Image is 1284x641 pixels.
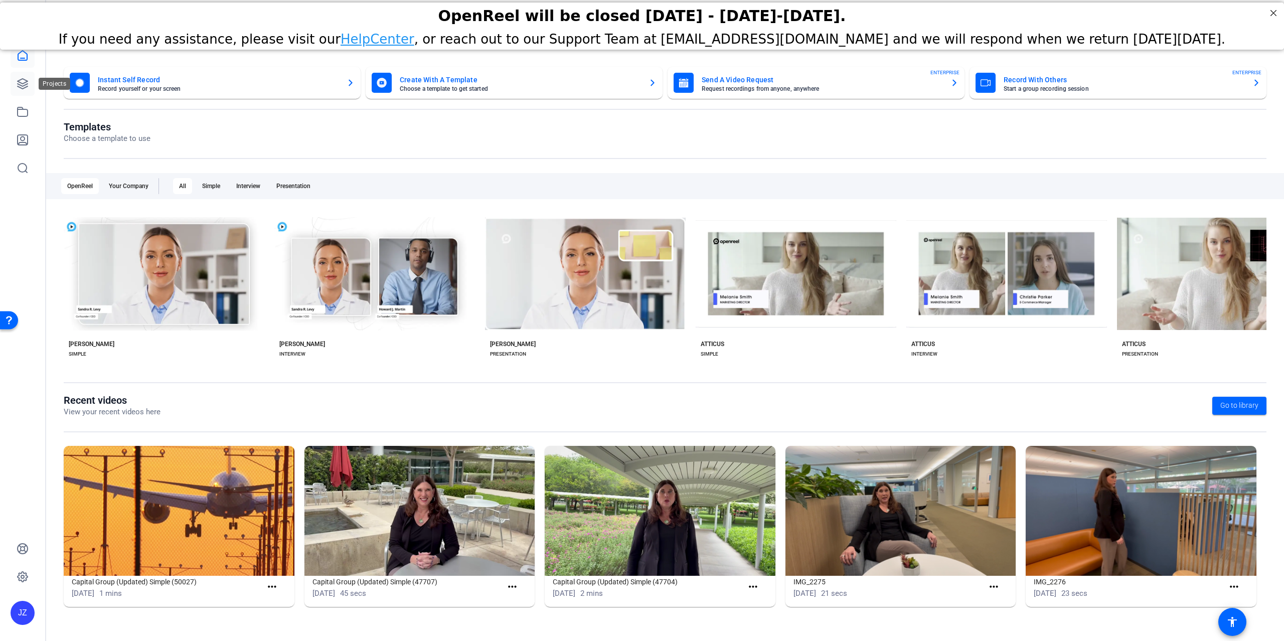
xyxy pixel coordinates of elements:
div: OpenReel [61,178,99,194]
mat-card-title: Record With Others [1004,74,1244,86]
mat-card-subtitle: Choose a template to get started [400,86,640,92]
span: 45 secs [340,589,366,598]
button: Create With A TemplateChoose a template to get started [366,67,663,99]
div: PRESENTATION [490,350,526,358]
mat-icon: more_horiz [988,581,1000,593]
span: [DATE] [793,589,816,598]
mat-icon: more_horiz [506,581,519,593]
img: IMG_2275 [785,446,1016,576]
img: Capital Group (Updated) Simple (47707) [304,446,535,576]
span: 23 secs [1061,589,1087,598]
h1: Capital Group (Updated) Simple (50027) [72,576,262,588]
div: [PERSON_NAME] [69,340,114,348]
a: HelpCenter [341,29,414,44]
div: ATTICUS [911,340,935,348]
div: SIMPLE [701,350,718,358]
mat-icon: more_horiz [1228,581,1240,593]
h1: IMG_2275 [793,576,984,588]
span: ENTERPRISE [930,69,959,76]
div: OpenReel will be closed [DATE] - [DATE]-[DATE]. [13,5,1271,22]
span: [DATE] [72,589,94,598]
div: Presentation [270,178,316,194]
div: ATTICUS [1122,340,1146,348]
span: 1 mins [99,589,122,598]
mat-card-title: Create With A Template [400,74,640,86]
h1: Capital Group (Updated) Simple (47707) [312,576,503,588]
h1: IMG_2276 [1034,576,1224,588]
span: [DATE] [553,589,575,598]
div: Projects [39,78,70,90]
img: IMG_2276 [1026,446,1256,576]
div: PRESENTATION [1122,350,1158,358]
h1: Capital Group (Updated) Simple (47704) [553,576,743,588]
p: Choose a template to use [64,133,150,144]
span: 2 mins [580,589,603,598]
span: If you need any assistance, please visit our , or reach out to our Support Team at [EMAIL_ADDRESS... [59,29,1225,44]
button: Record With OthersStart a group recording sessionENTERPRISE [970,67,1266,99]
span: [DATE] [1034,589,1056,598]
mat-icon: accessibility [1226,616,1238,628]
div: [PERSON_NAME] [490,340,536,348]
div: SIMPLE [69,350,86,358]
mat-card-title: Send A Video Request [702,74,942,86]
div: [PERSON_NAME] [279,340,325,348]
div: Interview [230,178,266,194]
h1: Templates [64,121,150,133]
div: All [173,178,192,194]
span: [DATE] [312,589,335,598]
img: Capital Group (Updated) Simple (47704) [545,446,775,576]
div: ATTICUS [701,340,724,348]
a: Go to library [1212,397,1266,415]
mat-card-title: Instant Self Record [98,74,339,86]
mat-icon: more_horiz [266,581,278,593]
mat-card-subtitle: Request recordings from anyone, anywhere [702,86,942,92]
mat-card-subtitle: Record yourself or your screen [98,86,339,92]
button: Send A Video RequestRequest recordings from anyone, anywhereENTERPRISE [668,67,965,99]
div: INTERVIEW [279,350,305,358]
mat-icon: more_horiz [747,581,759,593]
p: View your recent videos here [64,406,160,418]
h1: Recent videos [64,394,160,406]
span: 21 secs [821,589,847,598]
button: Instant Self RecordRecord yourself or your screen [64,67,361,99]
mat-card-subtitle: Start a group recording session [1004,86,1244,92]
span: ENTERPRISE [1232,69,1261,76]
span: Go to library [1220,400,1258,411]
div: JZ [11,601,35,625]
img: Capital Group (Updated) Simple (50027) [64,446,294,576]
div: INTERVIEW [911,350,937,358]
div: Your Company [103,178,154,194]
div: Simple [196,178,226,194]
